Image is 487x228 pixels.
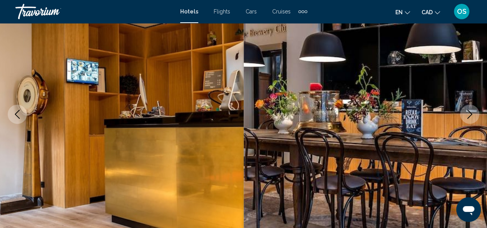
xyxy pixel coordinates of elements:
button: Next image [460,105,479,124]
span: en [395,9,403,15]
button: Change language [395,7,410,18]
button: Extra navigation items [298,5,307,18]
span: CAD [422,9,433,15]
button: Previous image [8,105,27,124]
iframe: Button to launch messaging window [456,197,481,222]
a: Cruises [272,8,291,15]
a: Cars [246,8,257,15]
span: OS [457,8,467,15]
a: Hotels [180,8,198,15]
button: User Menu [452,3,472,20]
button: Change currency [422,7,440,18]
a: Travorium [15,4,172,19]
a: Flights [214,8,230,15]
